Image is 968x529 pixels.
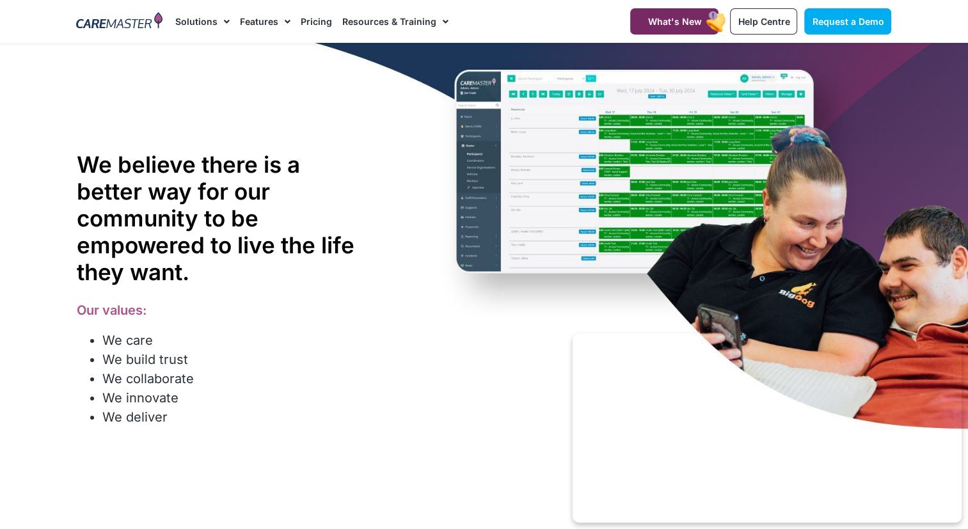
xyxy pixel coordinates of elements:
[102,350,370,369] li: We build trust
[573,333,962,523] iframe: Popup CTA
[77,151,370,285] h1: We believe there is a better way for our community to be empowered to live the life they want.
[738,16,789,27] span: Help Centre
[102,407,370,427] li: We deliver
[102,331,370,350] li: We care
[102,369,370,388] li: We collaborate
[630,8,718,35] a: What's New
[102,388,370,407] li: We innovate
[647,16,701,27] span: What's New
[730,8,797,35] a: Help Centre
[804,8,891,35] a: Request a Demo
[812,16,884,27] span: Request a Demo
[77,303,370,318] h3: Our values:
[76,12,163,31] img: CareMaster Logo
